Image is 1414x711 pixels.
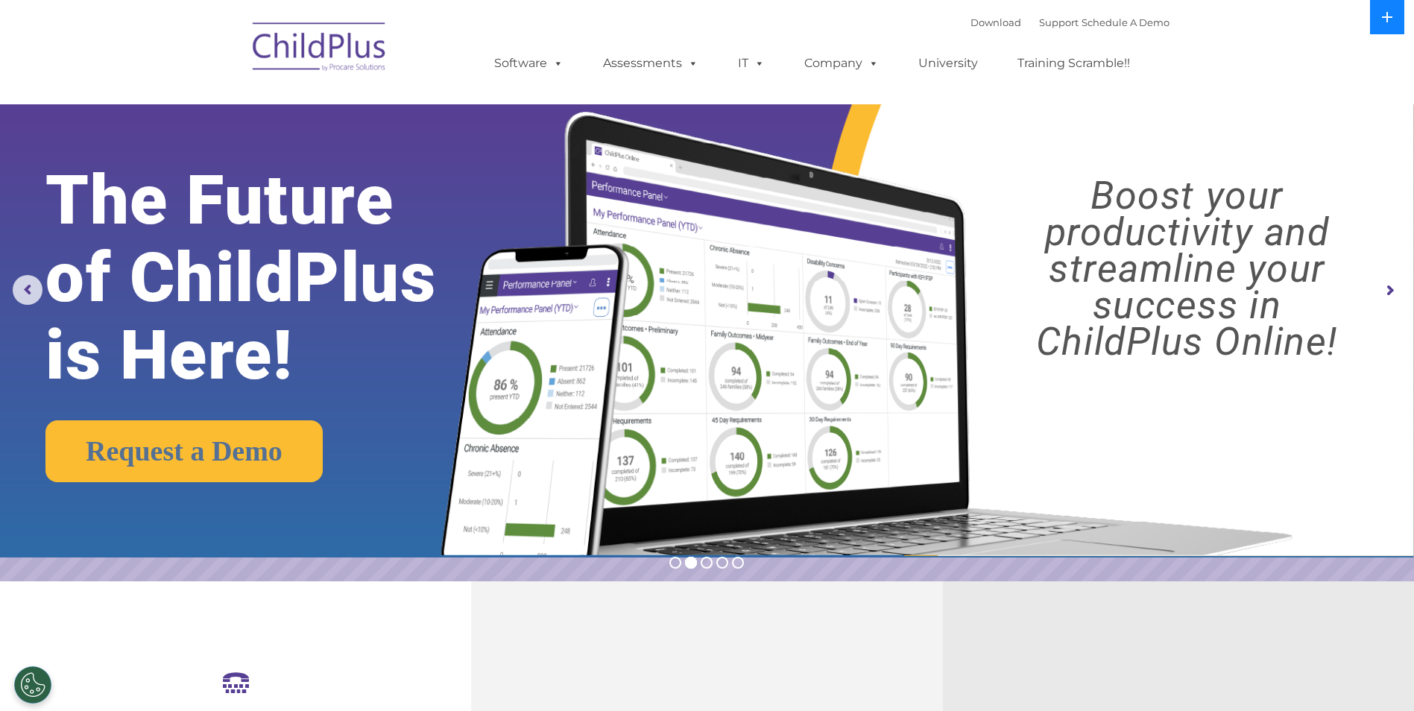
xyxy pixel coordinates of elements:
[1039,16,1079,28] a: Support
[970,16,1170,28] font: |
[977,177,1397,360] rs-layer: Boost your productivity and streamline your success in ChildPlus Online!
[245,12,394,86] img: ChildPlus by Procare Solutions
[789,48,894,78] a: Company
[207,98,253,110] span: Last name
[45,420,323,482] a: Request a Demo
[1003,48,1145,78] a: Training Scramble!!
[970,16,1021,28] a: Download
[1082,16,1170,28] a: Schedule A Demo
[45,162,497,394] rs-layer: The Future of ChildPlus is Here!
[903,48,993,78] a: University
[479,48,578,78] a: Software
[207,159,271,171] span: Phone number
[588,48,713,78] a: Assessments
[14,666,51,704] button: Cookies Settings
[723,48,780,78] a: IT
